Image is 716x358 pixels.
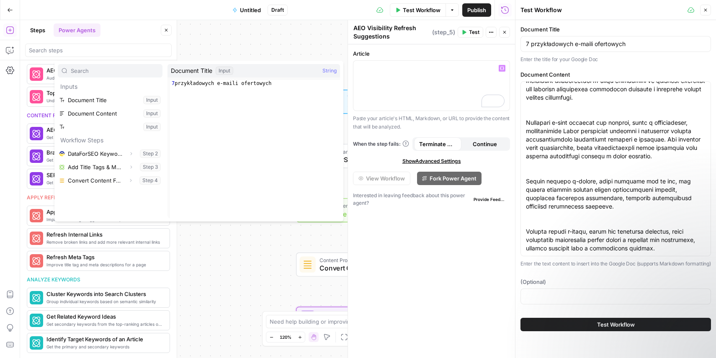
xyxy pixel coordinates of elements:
span: Implement change suggestions to improve content [46,216,163,223]
button: Select variable [58,120,162,134]
div: Apply refresh suggestions [27,194,170,201]
button: View Workflow [353,172,410,185]
p: Enter the text content to insert into the Google Doc (supports Markdown formatting) [520,260,711,268]
span: SERP Competition Refresh Suggestions [46,171,163,179]
span: Improve title tag and meta descriptions for a page [46,261,163,268]
input: Search steps [29,46,168,54]
span: Content Processing [319,256,423,264]
a: When the step fails: [353,140,409,148]
span: Remove broken links and add more relevant internal links [46,239,163,245]
span: Topical Authority Scorer [46,89,163,97]
textarea: AEO Visibility Refresh Suggestions [353,24,430,41]
input: My New Document [526,40,706,48]
div: Content ProcessingConvert Content FormatStep 4 [296,252,452,277]
span: ( step_5 ) [432,28,455,36]
button: Test Workflow [390,3,446,17]
span: Brand Alignment Refresh Suggestions [46,148,163,157]
button: Test [458,27,483,38]
span: Get Related Keyword Ideas [46,312,163,321]
label: Document Title [520,25,711,33]
button: Untitled [227,3,266,17]
span: Identify Target Keywords of an Article [46,335,163,343]
div: To enrich screen reader interactions, please activate Accessibility in Grammarly extension settings [353,61,510,111]
span: Document Title [171,67,212,75]
span: Draft [271,6,284,14]
span: Audit your content to understand readability for LLMs [46,75,163,81]
span: Convert Content Format [319,263,423,273]
span: Understand your authority and competiveness on a topic [46,97,163,104]
button: Continue [461,137,509,151]
button: Power Agents [54,23,100,37]
button: Publish [462,3,491,17]
div: Input [216,67,233,75]
span: Fork Power Agent [430,174,476,183]
span: AEO Visibility Refresh Suggestions [46,126,163,134]
span: Group individual keywords based on semantic similarity [46,298,163,305]
p: Inputs [58,80,162,93]
span: Provide Feedback [474,196,507,203]
img: o3r9yhbrn24ooq0tey3lueqptmfj [303,260,313,270]
label: Article [353,49,510,58]
span: Cluster Keywords into Search Clusters [46,290,163,298]
button: Select variable Convert Content Format [58,174,162,187]
span: View Workflow [366,174,405,183]
label: Document Content [520,70,711,79]
div: Content refresh [27,112,170,119]
button: Provide Feedback [470,194,510,204]
span: Test Workflow [597,320,635,329]
span: Test [469,28,479,36]
span: Refresh Meta Tags [46,253,163,261]
span: Continue [473,140,497,148]
button: Select variable DataForSEO Keyword Ideas from Domain [58,147,162,160]
span: Get suggestions to better align with brand positioning and tone [46,157,163,163]
button: Select variable Document Content [58,107,162,120]
span: Power Agent [319,310,424,318]
span: 120% [280,334,291,340]
button: Test Workflow [520,318,711,331]
button: Steps [25,23,50,37]
div: Analyze keywords [27,276,170,283]
span: Show Advanced Settings [402,157,461,165]
span: String [322,67,337,75]
button: Fork Power Agent [417,172,482,185]
span: Get the primary and secondary keywords [46,343,163,350]
p: Paste your article's HTML, Markdown, or URL to provide the content that will be analyzed. [353,114,510,131]
span: Terminate Workflow [419,140,456,148]
span: Refresh Internal Links [46,230,163,239]
span: (Optional) [520,278,546,286]
span: Get suggestions to improve AI discovery and citation [46,134,163,141]
div: Interested in leaving feedback about this power agent? [353,192,510,207]
span: Test Workflow [403,6,440,14]
p: Enter the title for your Google Doc [520,55,711,64]
span: Get secondary keywords from the top-ranking articles of a target search term [46,321,163,327]
button: Select variable Add Title Tags & Meta Descriptions [58,160,162,174]
span: Get suggestions based on SERP competition for keyword [46,179,163,186]
span: Apply Suggested Refresh Changes [46,208,163,216]
input: Search [71,67,159,75]
span: Publish [467,6,486,14]
button: Select variable Document Title [58,93,162,107]
div: Power AgentAEO Visibility Refresh SuggestionsStep 5 [296,307,452,331]
span: AEO Content Scorecard [46,66,163,75]
p: Workflow Steps [58,134,162,147]
span: Untitled [240,6,261,14]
